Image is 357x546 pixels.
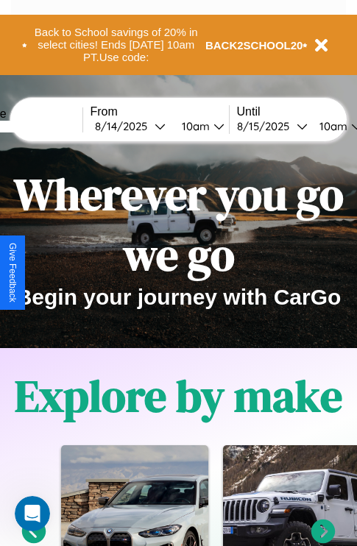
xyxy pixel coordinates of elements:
[170,118,229,134] button: 10am
[237,119,297,133] div: 8 / 15 / 2025
[7,243,18,302] div: Give Feedback
[91,118,170,134] button: 8/14/2025
[95,119,155,133] div: 8 / 14 / 2025
[312,119,351,133] div: 10am
[15,496,50,531] iframe: Intercom live chat
[27,22,205,68] button: Back to School savings of 20% in select cities! Ends [DATE] 10am PT.Use code:
[91,105,229,118] label: From
[15,366,342,426] h1: Explore by make
[205,39,303,52] b: BACK2SCHOOL20
[174,119,213,133] div: 10am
